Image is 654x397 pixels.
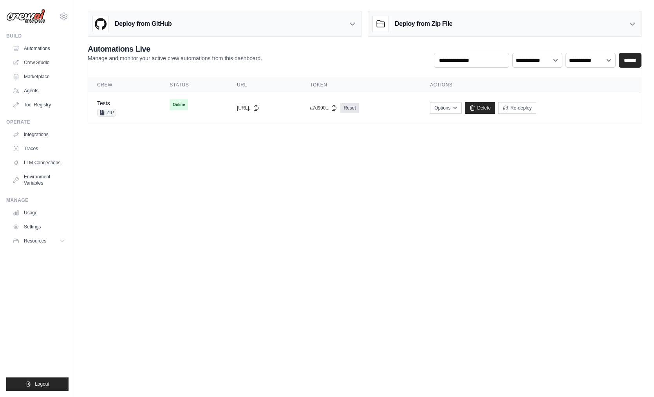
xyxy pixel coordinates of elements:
th: URL [228,77,300,93]
span: Resources [24,238,46,244]
span: ZIP [97,109,116,117]
a: Delete [465,102,495,114]
button: a7d990... [310,105,337,111]
a: LLM Connections [9,156,69,169]
button: Options [430,102,462,114]
th: Actions [421,77,641,93]
a: Agents [9,84,69,97]
a: Usage [9,207,69,219]
th: Token [300,77,421,93]
a: Environment Variables [9,171,69,189]
div: Build [6,33,69,39]
a: Settings [9,221,69,233]
a: Tests [97,100,110,106]
h2: Automations Live [88,43,262,54]
div: Manage [6,197,69,203]
button: Resources [9,235,69,247]
a: Automations [9,42,69,55]
th: Status [160,77,228,93]
a: Traces [9,142,69,155]
img: GitHub Logo [93,16,108,32]
button: Logout [6,377,69,391]
h3: Deploy from GitHub [115,19,172,29]
a: Integrations [9,128,69,141]
a: Reset [340,103,359,113]
p: Manage and monitor your active crew automations from this dashboard. [88,54,262,62]
div: Operate [6,119,69,125]
a: Crew Studio [9,56,69,69]
a: Marketplace [9,70,69,83]
h3: Deploy from Zip File [395,19,452,29]
button: Re-deploy [498,102,536,114]
span: Logout [35,381,49,387]
span: Online [170,99,188,110]
img: Logo [6,9,45,24]
th: Crew [88,77,160,93]
a: Tool Registry [9,99,69,111]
